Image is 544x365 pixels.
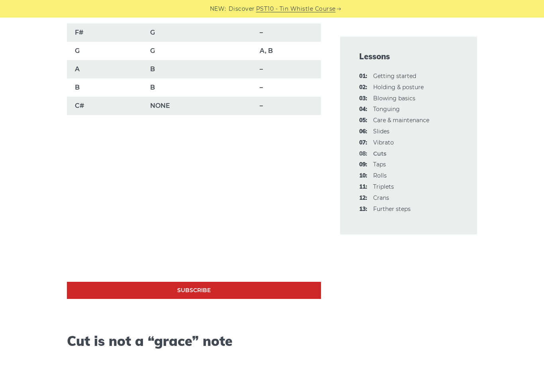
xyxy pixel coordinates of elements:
a: 01:Getting started [373,72,416,80]
span: 02: [359,83,367,92]
td: – [252,97,321,115]
td: B [67,78,142,97]
span: 08: [359,149,367,159]
td: B [142,78,252,97]
span: 11: [359,182,367,192]
td: – [252,60,321,78]
a: 05:Care & maintenance [373,117,429,124]
td: NONE [142,97,252,115]
a: 10:Rolls [373,172,387,179]
iframe: Cuts Ornamentation - Irish Tin Whistle Tutorial [67,139,321,282]
td: A, B [252,42,321,60]
a: 11:Triplets [373,183,394,190]
span: 05: [359,116,367,125]
a: 06:Slides [373,128,389,135]
td: G [142,23,252,42]
span: 12: [359,193,367,203]
td: C# [67,97,142,115]
span: Discover [229,4,255,14]
a: 02:Holding & posture [373,84,424,91]
span: 01: [359,72,367,81]
h2: Cut is not a “grace” note [67,333,321,349]
span: 06: [359,127,367,137]
a: 12:Crans [373,194,389,201]
a: 13:Further steps [373,205,411,213]
span: 03: [359,94,367,103]
a: 09:Taps [373,161,386,168]
td: G [67,42,142,60]
span: 09: [359,160,367,170]
span: 04: [359,105,367,114]
span: 07: [359,138,367,148]
td: – [252,23,321,42]
span: Lessons [359,51,458,62]
td: A [67,60,142,78]
td: G [142,42,252,60]
span: 13: [359,205,367,214]
a: 04:Tonguing [373,105,400,113]
td: – [252,78,321,97]
a: 03:Blowing basics [373,95,415,102]
a: 07:Vibrato [373,139,394,146]
span: NEW: [210,4,226,14]
strong: Cuts [373,150,386,157]
a: Subscribe [67,282,321,299]
td: F# [67,23,142,42]
a: PST10 - Tin Whistle Course [256,4,336,14]
td: B [142,60,252,78]
span: 10: [359,171,367,181]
